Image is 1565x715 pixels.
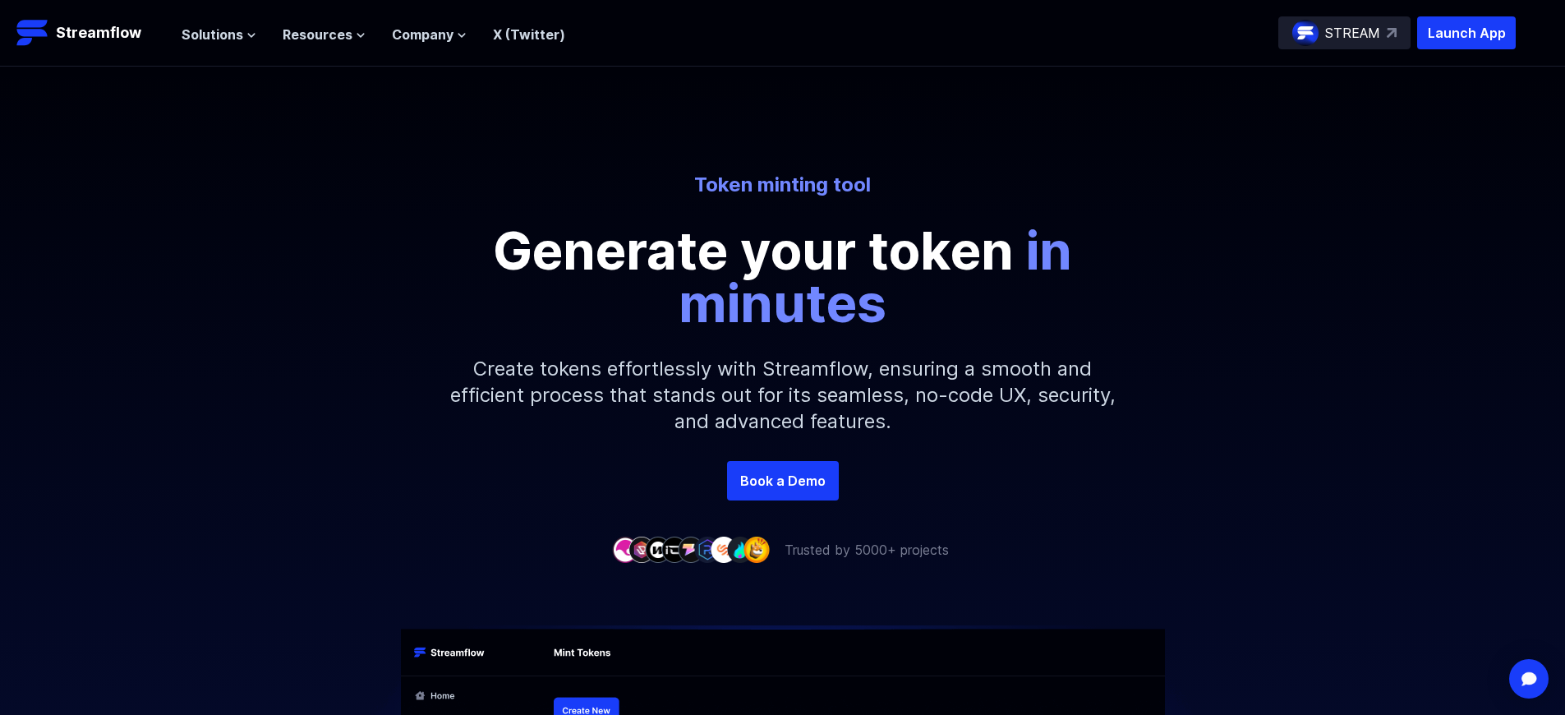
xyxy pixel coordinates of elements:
[493,26,565,43] a: X (Twitter)
[392,25,453,44] span: Company
[679,219,1072,334] span: in minutes
[727,461,839,501] a: Book a Demo
[16,16,49,49] img: Streamflow Logo
[328,172,1238,198] p: Token minting tool
[430,330,1136,461] p: Create tokens effortlessly with Streamflow, ensuring a smooth and efficient process that stands o...
[661,537,688,562] img: company-4
[743,537,770,562] img: company-9
[727,537,753,562] img: company-8
[182,25,256,44] button: Solutions
[645,537,671,562] img: company-3
[694,537,720,562] img: company-6
[711,537,737,562] img: company-7
[56,21,141,44] p: Streamflow
[1292,20,1319,46] img: streamflow-logo-circle.png
[1278,16,1411,49] a: STREAM
[283,25,366,44] button: Resources
[1325,23,1380,43] p: STREAM
[1509,659,1549,699] div: Open Intercom Messenger
[283,25,352,44] span: Resources
[628,537,655,562] img: company-2
[1387,28,1397,38] img: top-right-arrow.svg
[413,224,1153,330] p: Generate your token
[678,537,704,562] img: company-5
[785,540,949,560] p: Trusted by 5000+ projects
[392,25,467,44] button: Company
[16,16,165,49] a: Streamflow
[1417,16,1516,49] button: Launch App
[182,25,243,44] span: Solutions
[612,537,638,562] img: company-1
